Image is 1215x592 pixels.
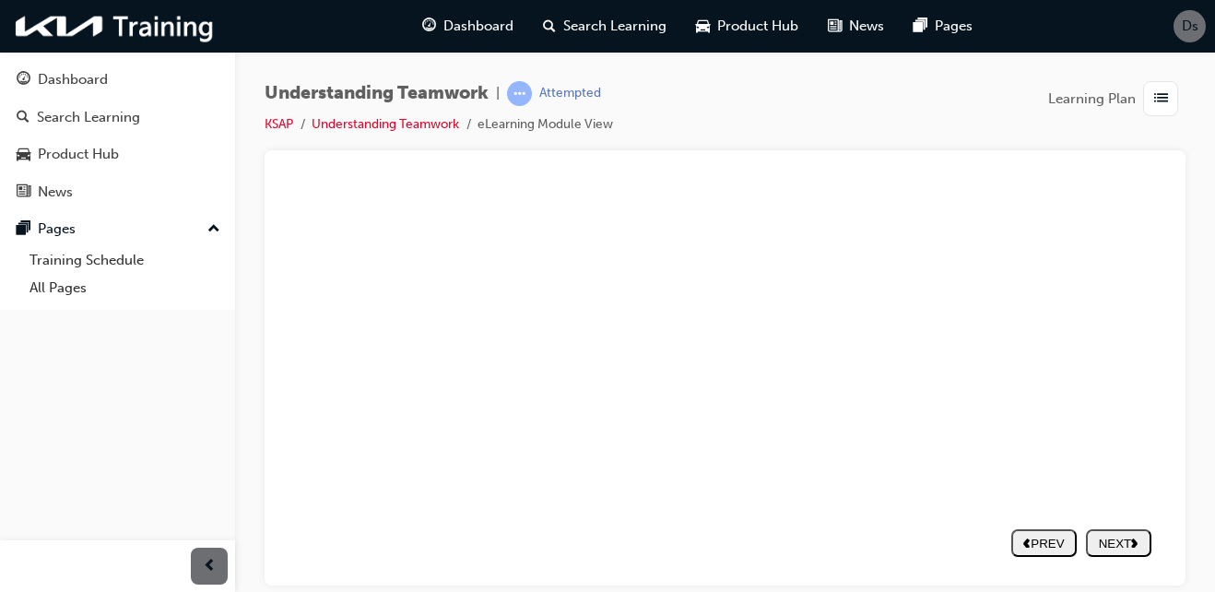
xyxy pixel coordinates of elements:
span: prev-icon [203,555,217,578]
div: Attempted [539,85,601,102]
span: search-icon [17,110,29,126]
span: news-icon [17,184,30,201]
span: pages-icon [17,221,30,238]
span: | [496,83,500,104]
span: Dashboard [443,16,513,37]
span: guage-icon [422,15,436,38]
div: Dashboard [38,69,108,90]
span: pages-icon [914,15,927,38]
a: news-iconNews [813,7,899,45]
button: Pages [7,212,228,246]
span: learningRecordVerb_ATTEMPT-icon [507,81,532,106]
span: up-icon [207,218,220,242]
a: KSAP [265,116,293,132]
a: car-iconProduct Hub [681,7,813,45]
a: Understanding Teamwork [312,116,459,132]
div: Search Learning [37,107,140,128]
div: News [38,182,73,203]
a: search-iconSearch Learning [528,7,681,45]
span: Pages [935,16,973,37]
a: Search Learning [7,101,228,135]
a: guage-iconDashboard [407,7,528,45]
a: Training Schedule [22,246,228,275]
div: Product Hub [38,144,119,165]
button: Learning Plan [1048,81,1186,116]
div: Pages [38,219,76,240]
a: Product Hub [7,137,228,172]
span: guage-icon [17,72,30,89]
a: Dashboard [7,63,228,97]
span: car-icon [696,15,710,38]
button: Ds [1174,10,1206,42]
span: Understanding Teamwork [265,83,489,104]
span: Learning Plan [1048,89,1136,110]
span: news-icon [828,15,842,38]
span: Product Hub [717,16,798,37]
span: Search Learning [563,16,666,37]
li: eLearning Module View [478,114,613,136]
a: pages-iconPages [899,7,987,45]
a: All Pages [22,274,228,302]
img: kia-training [9,7,221,45]
span: list-icon [1154,88,1168,111]
button: DashboardSearch LearningProduct HubNews [7,59,228,212]
a: News [7,175,228,209]
span: News [849,16,884,37]
span: search-icon [543,15,556,38]
span: Ds [1182,16,1198,37]
span: car-icon [17,147,30,163]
